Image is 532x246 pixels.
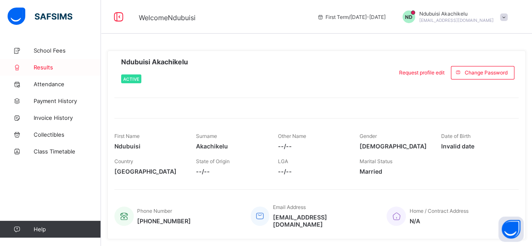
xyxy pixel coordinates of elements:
[360,133,377,139] span: Gender
[465,69,508,76] span: Change Password
[360,158,392,164] span: Marital Status
[273,214,374,228] span: [EMAIL_ADDRESS][DOMAIN_NAME]
[114,168,183,175] span: [GEOGRAPHIC_DATA]
[399,69,445,76] span: Request profile edit
[123,77,139,82] span: Active
[409,217,468,225] span: N/A
[409,208,468,214] span: Home / Contract Address
[278,168,347,175] span: --/--
[139,13,196,22] span: Welcome Ndubuisi
[137,217,191,225] span: [PHONE_NUMBER]
[317,14,386,20] span: session/term information
[441,133,471,139] span: Date of Birth
[34,81,101,87] span: Attendance
[114,143,183,150] span: Ndubuisi
[360,143,429,150] span: [DEMOGRAPHIC_DATA]
[8,8,72,25] img: safsims
[114,133,140,139] span: First Name
[394,11,512,23] div: NdubuisiAkachikelu
[34,64,101,71] span: Results
[441,143,510,150] span: Invalid date
[419,18,494,23] span: [EMAIL_ADDRESS][DOMAIN_NAME]
[196,143,265,150] span: Akachikelu
[121,58,188,66] span: Ndubuisi Akachikelu
[137,208,172,214] span: Phone Number
[498,217,524,242] button: Open asap
[278,133,306,139] span: Other Name
[34,47,101,54] span: School Fees
[419,11,494,17] span: Ndubuisi Akachikelu
[34,226,101,233] span: Help
[196,158,230,164] span: State of Origin
[278,158,288,164] span: LGA
[360,168,429,175] span: Married
[34,148,101,155] span: Class Timetable
[405,14,413,20] span: ND
[273,204,305,210] span: Email Address
[278,143,347,150] span: --/--
[34,131,101,138] span: Collectibles
[196,168,265,175] span: --/--
[196,133,217,139] span: Surname
[114,158,133,164] span: Country
[34,114,101,121] span: Invoice History
[34,98,101,104] span: Payment History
